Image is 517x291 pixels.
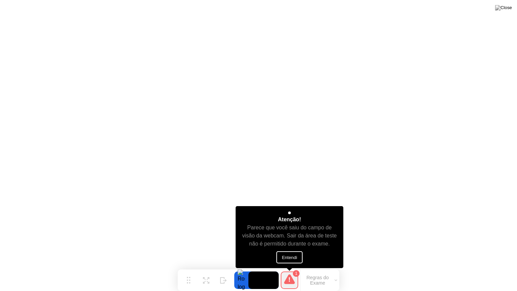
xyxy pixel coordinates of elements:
div: Atenção! [278,216,301,224]
button: Regras do Exame [301,274,339,286]
div: 1 [293,270,300,277]
img: Close [495,5,512,10]
div: Parece que você saiu do campo de visão da webcam. Sair da área de teste não é permitido durante o... [242,224,338,248]
button: Entendi [276,251,302,263]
